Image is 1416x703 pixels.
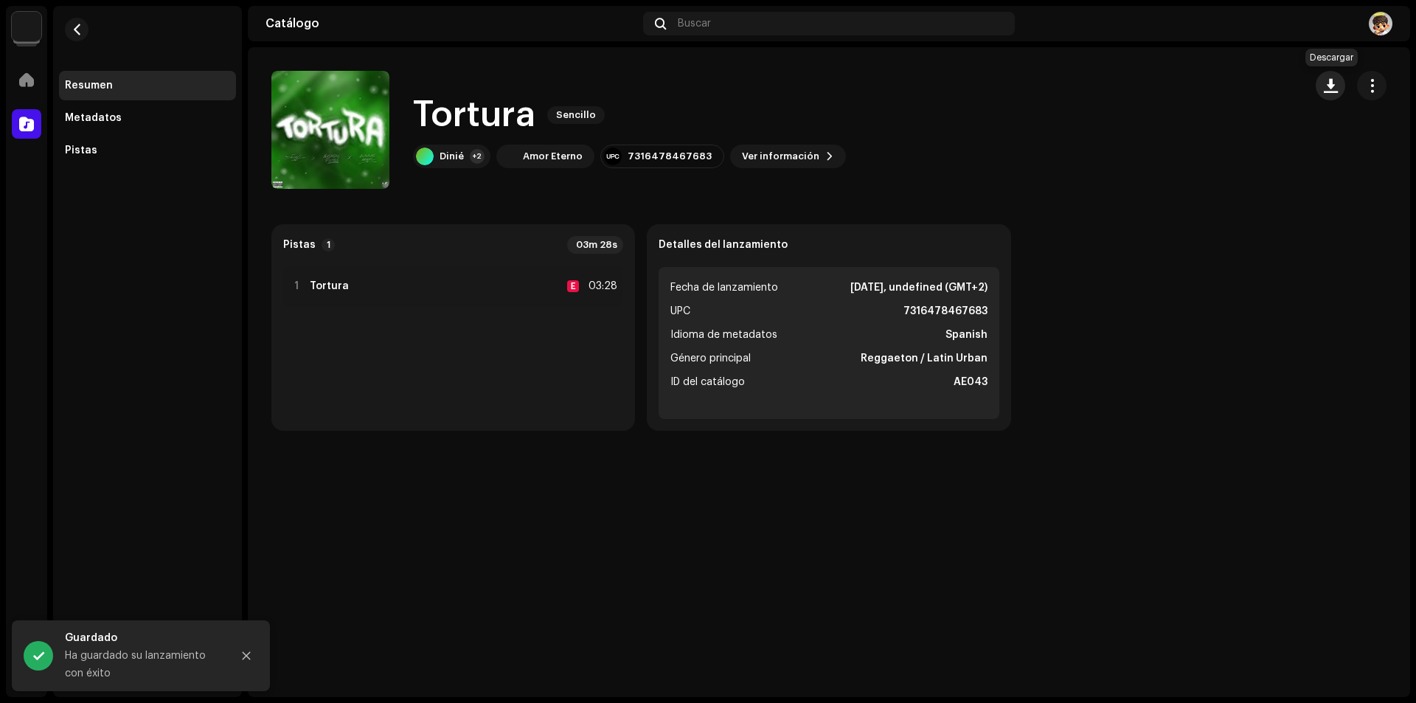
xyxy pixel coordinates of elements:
[310,280,349,292] strong: Tortura
[65,112,122,124] div: Metadatos
[628,150,712,162] div: 7316478467683
[499,148,517,165] img: cc16e432-0b30-486c-a006-9309020a2c13
[670,326,777,344] span: Idioma de metadatos
[742,142,819,171] span: Ver información
[903,302,988,320] strong: 7316478467683
[59,136,236,165] re-m-nav-item: Pistas
[547,106,605,124] span: Sencillo
[12,12,41,41] img: 297a105e-aa6c-4183-9ff4-27133c00f2e2
[59,71,236,100] re-m-nav-item: Resumen
[65,145,97,156] div: Pistas
[861,350,988,367] strong: Reggaeton / Latin Urban
[670,279,778,297] span: Fecha de lanzamiento
[265,18,637,30] div: Catálogo
[678,18,711,30] span: Buscar
[567,280,579,292] div: E
[322,238,335,252] p-badge: 1
[232,641,261,671] button: Close
[567,236,623,254] div: 03m 28s
[670,302,690,320] span: UPC
[59,103,236,133] re-m-nav-item: Metadatos
[470,149,485,164] div: +2
[670,373,745,391] span: ID del catálogo
[283,239,316,251] strong: Pistas
[440,150,464,162] div: Dinié
[850,279,988,297] strong: [DATE], undefined (GMT+2)
[523,150,583,162] div: Amor Eterno
[659,239,788,251] strong: Detalles del lanzamiento
[945,326,988,344] strong: Spanish
[413,91,535,139] h1: Tortura
[954,373,988,391] strong: AE043
[585,277,617,295] div: 03:28
[1369,12,1392,35] img: 964a3893-a550-4c45-a522-701f92f16499
[670,350,751,367] span: Género principal
[730,145,846,168] button: Ver información
[65,647,220,682] div: Ha guardado su lanzamiento con éxito
[65,629,220,647] div: Guardado
[65,80,113,91] div: Resumen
